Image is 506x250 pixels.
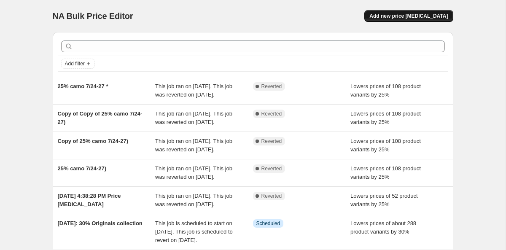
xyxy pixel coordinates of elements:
span: This job ran on [DATE]. This job was reverted on [DATE]. [155,83,232,98]
button: Add new price [MEDICAL_DATA] [364,10,453,22]
span: Scheduled [256,220,280,227]
span: Reverted [261,193,282,199]
span: NA Bulk Price Editor [53,11,133,21]
span: Lowers prices of 108 product variants by 25% [350,83,421,98]
button: Add filter [61,59,95,69]
span: Lowers prices of 52 product variants by 25% [350,193,418,207]
span: Reverted [261,83,282,90]
span: Lowers prices of 108 product variants by 25% [350,138,421,153]
span: Copy of 25% camo 7/24-27) [58,138,129,144]
span: 25% camo 7/24-27) [58,165,107,172]
span: Lowers prices of 108 product variants by 25% [350,110,421,125]
span: Lowers prices of about 288 product variants by 30% [350,220,416,235]
span: Reverted [261,165,282,172]
span: Add filter [65,60,85,67]
span: [DATE] 4:38:28 PM Price [MEDICAL_DATA] [58,193,121,207]
span: This job ran on [DATE]. This job was reverted on [DATE]. [155,138,232,153]
span: Add new price [MEDICAL_DATA] [369,13,448,19]
span: Lowers prices of 108 product variants by 25% [350,165,421,180]
span: Reverted [261,110,282,117]
span: This job ran on [DATE]. This job was reverted on [DATE]. [155,165,232,180]
span: This job ran on [DATE]. This job was reverted on [DATE]. [155,193,232,207]
span: Copy of Copy of 25% camo 7/24-27) [58,110,143,125]
span: Reverted [261,138,282,145]
span: 25% camo 7/24-27 * [58,83,108,89]
span: [DATE]: 30% Originals collection [58,220,143,226]
span: This job is scheduled to start on [DATE]. This job is scheduled to revert on [DATE]. [155,220,233,243]
span: This job ran on [DATE]. This job was reverted on [DATE]. [155,110,232,125]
